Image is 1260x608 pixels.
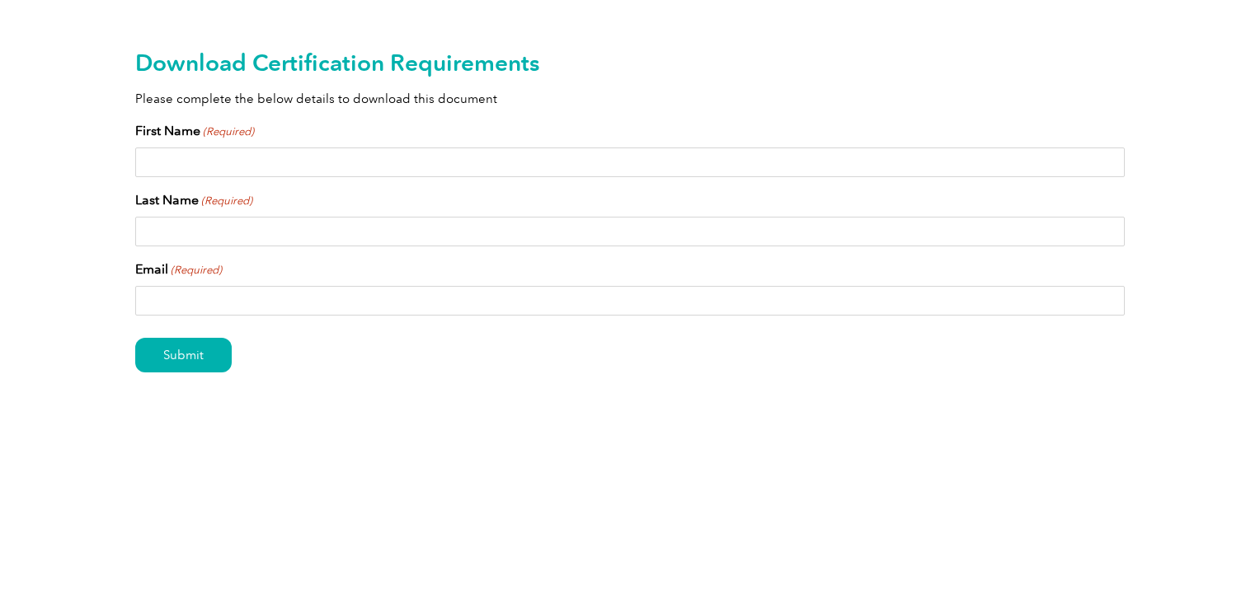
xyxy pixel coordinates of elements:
label: Email [135,260,222,279]
input: Submit [135,338,232,372]
span: (Required) [202,124,255,140]
label: Last Name [135,190,252,210]
h2: Download Certification Requirements [135,49,1125,76]
label: First Name [135,121,254,141]
p: Please complete the below details to download this document [135,90,1125,108]
span: (Required) [200,193,253,209]
span: (Required) [170,262,223,278]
